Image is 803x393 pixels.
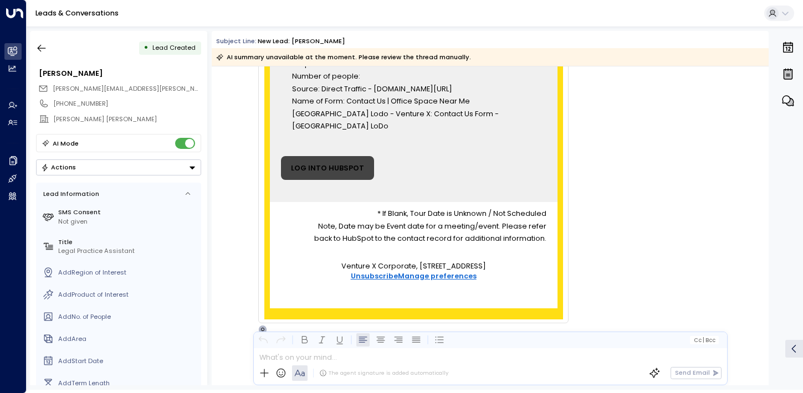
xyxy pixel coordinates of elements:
h2: * If Blank, Tour Date is Unknown / Not Scheduled Note, Date may be Event date for a meeting/event... [281,208,546,245]
span: Lead Created [152,43,196,52]
div: AddNo. of People [58,312,197,322]
div: Legal Practice Assistant [58,246,197,256]
p: Source: Direct Traffic - [DOMAIN_NAME][URL] [292,83,535,95]
a: Manage preferences [398,271,477,281]
div: AddStart Date [58,356,197,366]
strong: LOG INTO HUBSPOT [291,163,364,173]
div: [PERSON_NAME] [39,68,201,79]
button: Cc|Bcc [690,336,719,344]
span: [PERSON_NAME][EMAIL_ADDRESS][PERSON_NAME][PERSON_NAME][DOMAIN_NAME] [53,84,314,93]
div: • [144,40,149,56]
p: Name of Form: Contact Us | Office Space Near Me [GEOGRAPHIC_DATA] Lodo - Venture X: Contact Us Fo... [292,95,535,132]
a: Leads & Conversations [35,8,119,18]
div: AddTerm Length [58,379,197,388]
div: Button group with a nested menu [36,159,201,175]
div: AddArea [58,334,197,344]
div: O [258,325,267,334]
span: detra.mcrae@troutman.com [53,84,201,94]
div: AI Mode [53,138,79,149]
label: SMS Consent [58,208,197,217]
span: Cc Bcc [693,337,715,343]
a: Unsubscribe [351,271,398,281]
button: Redo [274,333,287,347]
div: [PERSON_NAME] [PERSON_NAME] [53,115,201,124]
div: Not given [58,217,197,226]
div: AddRegion of Interest [58,268,197,277]
div: New Lead: [PERSON_NAME] [258,37,345,46]
div: Actions [41,163,76,171]
label: Title [58,237,197,247]
div: The agent signature is added automatically [319,369,448,377]
div: [PHONE_NUMBER] [53,99,201,108]
div: AddProduct of Interest [58,290,197,299]
button: Undo [256,333,269,347]
div: AI summary unavailable at the moment. Please review the thread manually. [216,51,471,63]
a: LOG INTO HUBSPOT [281,156,374,180]
button: Actions [36,159,201,175]
div: Lead Information [40,189,99,199]
p: Venture X Corporate, [STREET_ADDRESS] [292,261,535,271]
span: | [702,337,704,343]
span: Subject Line: [216,37,257,45]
